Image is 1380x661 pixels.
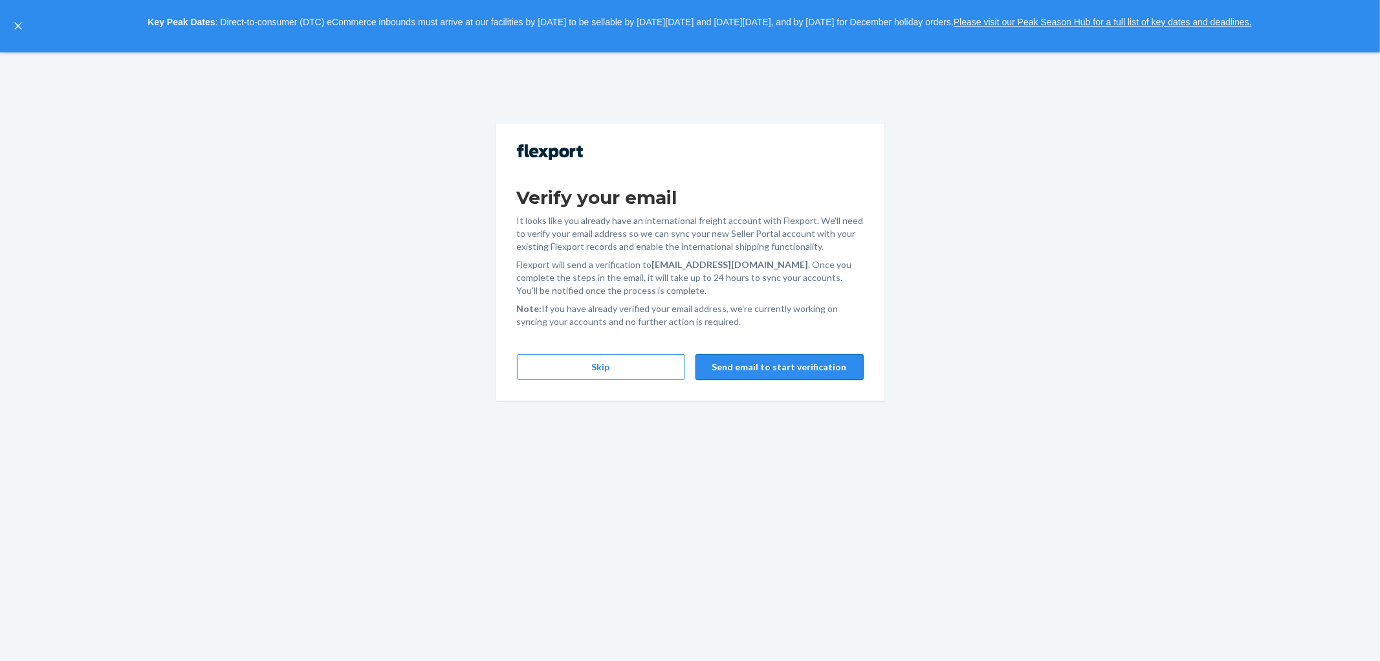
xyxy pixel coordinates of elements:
[517,214,864,253] p: It looks like you already have an international freight account with Flexport. We'll need to veri...
[31,12,1368,34] p: : Direct-to-consumer (DTC) eCommerce inbounds must arrive at our facilities by [DATE] to be sella...
[954,17,1252,27] a: Please visit our Peak Season Hub for a full list of key dates and deadlines.
[517,144,583,160] img: Flexport logo
[12,19,25,32] button: close,
[517,258,864,297] p: Flexport will send a verification to . Once you complete the steps in the email, it will take up ...
[517,186,864,209] h1: Verify your email
[652,259,809,270] strong: [EMAIL_ADDRESS][DOMAIN_NAME]
[148,17,215,27] strong: Key Peak Dates
[517,302,864,328] p: If you have already verified your email address, we're currently working on syncing your accounts...
[517,303,542,314] strong: Note:
[517,354,685,380] button: Skip
[695,354,864,380] button: Send email to start verification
